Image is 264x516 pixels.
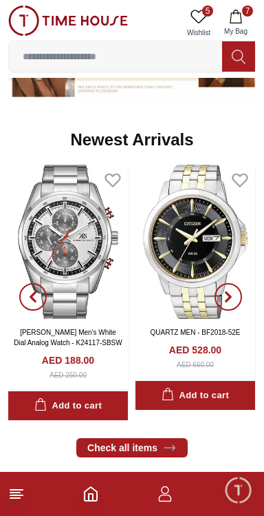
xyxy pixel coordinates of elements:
[70,129,193,151] h2: Newest Arrivals
[169,343,221,357] h4: AED 528.00
[216,6,256,41] button: 7My Bag
[8,391,128,421] button: Add to cart
[135,381,255,411] button: Add to cart
[49,370,87,380] div: AED 250.00
[8,165,128,319] img: Kenneth Scott Men's White Dial Analog Watch - K24117-SBSW
[8,6,128,36] img: ...
[162,388,229,404] div: Add to cart
[177,360,214,370] div: AED 660.00
[135,165,255,319] img: QUARTZ MEN - BF2018-52E
[82,486,99,502] a: Home
[181,28,216,38] span: Wishlist
[202,6,213,17] span: 5
[181,6,216,41] a: 5Wishlist
[223,475,254,506] div: Chat Widget
[76,438,188,457] a: Check all items
[242,6,253,17] span: 7
[42,353,94,367] h4: AED 188.00
[14,329,122,347] a: [PERSON_NAME] Men's White Dial Analog Watch - K24117-SBSW
[219,26,253,37] span: My Bag
[34,398,102,414] div: Add to cart
[151,329,241,336] a: QUARTZ MEN - BF2018-52E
